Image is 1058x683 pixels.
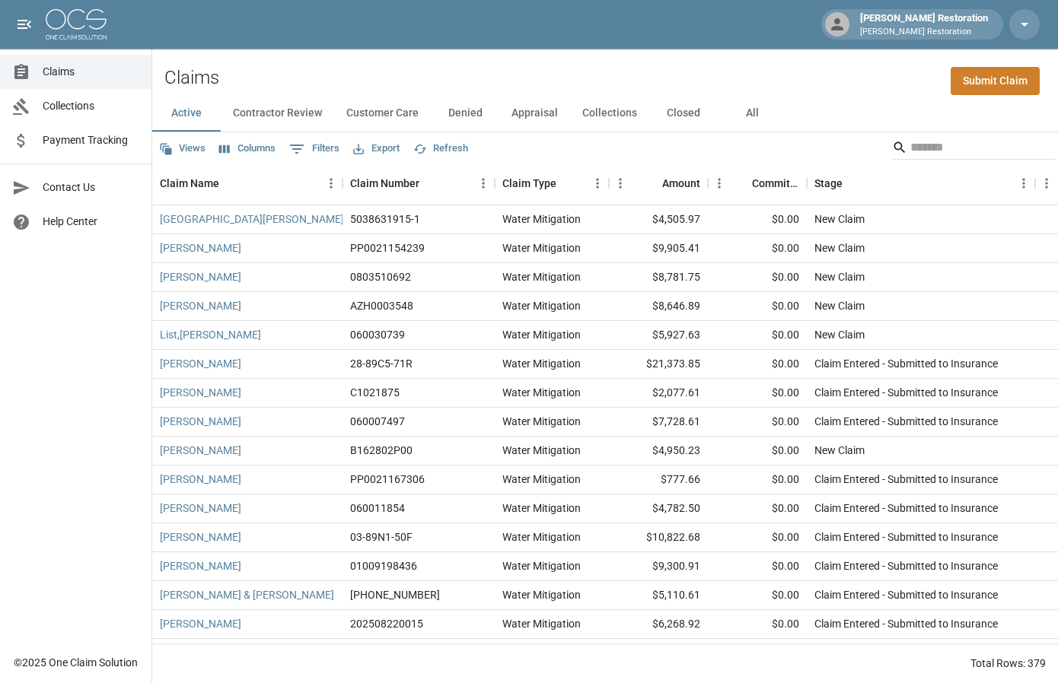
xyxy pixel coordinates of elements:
[718,95,786,132] button: All
[502,240,581,256] div: Water Mitigation
[609,552,708,581] div: $9,300.91
[609,523,708,552] div: $10,822.68
[731,173,752,194] button: Sort
[160,587,334,602] a: [PERSON_NAME] & [PERSON_NAME]
[160,269,241,284] a: [PERSON_NAME]
[43,179,139,195] span: Contact Us
[814,616,998,631] div: Claim Entered - Submitted to Insurance
[649,95,718,132] button: Closed
[350,298,413,313] div: AZH0003548
[814,162,843,205] div: Stage
[43,64,139,80] span: Claims
[708,408,807,437] div: $0.00
[160,529,241,545] a: [PERSON_NAME]
[285,137,343,161] button: Show filters
[502,162,556,205] div: Claim Type
[160,414,241,429] a: [PERSON_NAME]
[951,67,1040,95] a: Submit Claim
[1012,172,1035,195] button: Menu
[160,472,241,487] a: [PERSON_NAME]
[814,211,865,227] div: New Claim
[502,558,581,573] div: Water Mitigation
[814,587,998,602] div: Claim Entered - Submitted to Insurance
[708,494,807,523] div: $0.00
[708,523,807,552] div: $0.00
[609,350,708,379] div: $21,373.85
[343,162,495,205] div: Claim Number
[219,173,241,194] button: Sort
[160,298,241,313] a: [PERSON_NAME]
[350,558,417,573] div: 01009198436
[350,211,420,227] div: 5038631915-1
[814,298,865,313] div: New Claim
[708,465,807,494] div: $0.00
[350,240,425,256] div: PP0021154239
[502,443,581,458] div: Water Mitigation
[708,350,807,379] div: $0.00
[350,327,405,342] div: 060030739
[43,132,139,148] span: Payment Tracking
[814,327,865,342] div: New Claim
[708,234,807,263] div: $0.00
[854,11,994,38] div: [PERSON_NAME] Restoration
[860,26,988,39] p: [PERSON_NAME] Restoration
[160,162,219,205] div: Claim Name
[662,162,700,205] div: Amount
[641,173,662,194] button: Sort
[419,173,441,194] button: Sort
[502,529,581,545] div: Water Mitigation
[9,9,40,40] button: open drawer
[814,500,998,516] div: Claim Entered - Submitted to Insurance
[160,211,344,227] a: [GEOGRAPHIC_DATA][PERSON_NAME]
[814,385,998,400] div: Claim Entered - Submitted to Insurance
[350,587,440,602] div: 01-009-215286
[320,172,343,195] button: Menu
[160,356,241,371] a: [PERSON_NAME]
[708,379,807,408] div: $0.00
[350,616,423,631] div: 202508220015
[814,558,998,573] div: Claim Entered - Submitted to Insurance
[155,137,209,160] button: Views
[708,292,807,321] div: $0.00
[609,610,708,639] div: $6,268.92
[502,587,581,602] div: Water Mitigation
[609,263,708,292] div: $8,781.75
[609,172,632,195] button: Menu
[160,327,261,342] a: List,[PERSON_NAME]
[814,269,865,284] div: New Claim
[708,610,807,639] div: $0.00
[160,385,241,400] a: [PERSON_NAME]
[502,385,581,400] div: Water Mitigation
[502,616,581,631] div: Water Mitigation
[350,414,405,429] div: 060007497
[570,95,649,132] button: Collections
[609,465,708,494] div: $777.66
[221,95,334,132] button: Contractor Review
[502,500,581,516] div: Water Mitigation
[708,263,807,292] div: $0.00
[160,500,241,516] a: [PERSON_NAME]
[708,205,807,234] div: $0.00
[152,95,1058,132] div: dynamic tabs
[708,172,731,195] button: Menu
[409,137,472,160] button: Refresh
[14,655,138,670] div: © 2025 One Claim Solution
[350,472,425,487] div: PP0021167306
[350,269,411,284] div: 0803510692
[708,162,807,205] div: Committed Amount
[609,162,708,205] div: Amount
[502,211,581,227] div: Water Mitigation
[609,408,708,437] div: $7,728.61
[814,356,998,371] div: Claim Entered - Submitted to Insurance
[502,356,581,371] div: Water Mitigation
[609,639,708,668] div: $4,501.38
[46,9,107,40] img: ocs-logo-white-transparent.png
[502,472,581,487] div: Water Mitigation
[160,616,241,631] a: [PERSON_NAME]
[970,656,1046,671] div: Total Rows: 379
[431,95,499,132] button: Denied
[609,581,708,610] div: $5,110.61
[556,173,578,194] button: Sort
[814,529,998,545] div: Claim Entered - Submitted to Insurance
[609,437,708,465] div: $4,950.23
